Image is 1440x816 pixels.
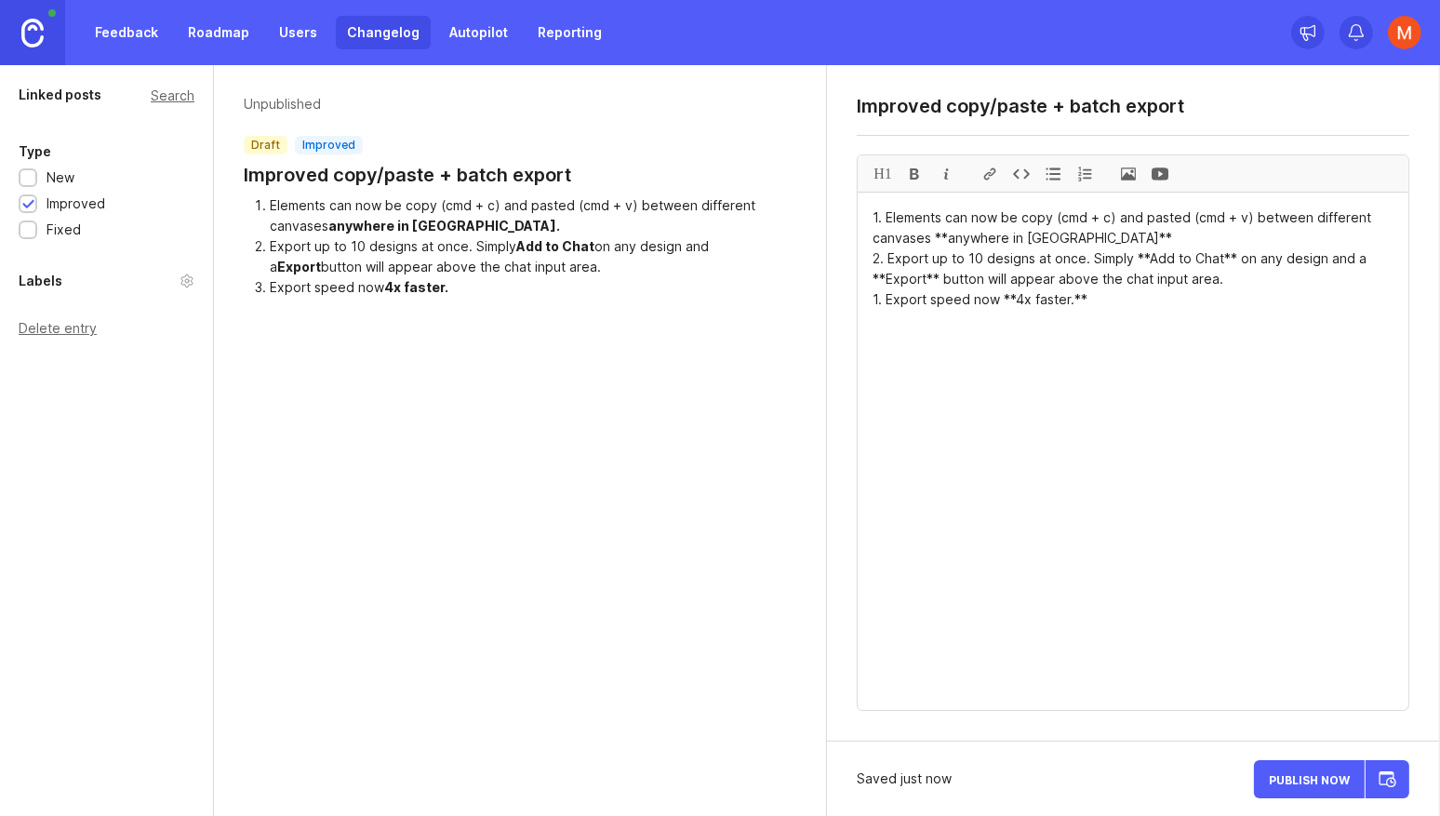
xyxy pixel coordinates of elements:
[858,193,1408,710] textarea: 1. Elements can now be copy (cmd + c) and pasted (cmd + v) between different canvases **anywhere ...
[268,16,328,49] a: Users
[438,16,519,49] a: Autopilot
[384,279,448,295] div: 4x faster.
[19,84,101,106] div: Linked posts
[328,218,560,234] div: anywhere in [GEOGRAPHIC_DATA].
[151,90,194,100] div: Search
[19,140,51,163] div: Type
[1388,16,1421,49] img: Michael Dreger
[177,16,260,49] a: Roadmap
[244,95,571,114] p: Unpublished
[277,259,321,274] div: Export
[270,277,796,298] li: Export speed now
[270,236,796,277] li: Export up to 10 designs at once. Simply on any design and a button will appear above the chat inp...
[302,138,355,153] p: improved
[1254,760,1365,798] button: Publish Now
[867,155,899,192] div: H1
[19,270,62,292] div: Labels
[244,162,571,188] a: Improved copy/paste + batch export
[1269,773,1350,785] span: Publish Now
[47,220,81,240] div: Fixed
[270,195,796,236] li: Elements can now be copy (cmd + c) and pasted (cmd + v) between different canvases
[21,19,44,47] img: Canny Home
[19,322,194,335] div: Delete entry
[516,238,594,254] div: Add to Chat
[251,138,280,153] p: draft
[857,95,1409,117] textarea: Improved copy/paste + batch export
[84,16,169,49] a: Feedback
[527,16,613,49] a: Reporting
[857,769,952,789] div: Saved just now
[47,167,74,188] div: New
[47,194,105,214] div: Improved
[336,16,431,49] a: Changelog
